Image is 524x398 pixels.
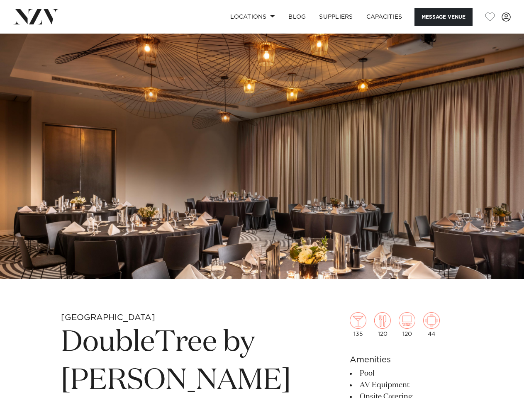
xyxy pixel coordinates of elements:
[423,312,440,329] img: meeting.png
[282,8,312,26] a: BLOG
[61,313,155,322] small: [GEOGRAPHIC_DATA]
[414,8,473,26] button: Message Venue
[399,312,415,329] img: theatre.png
[312,8,359,26] a: SUPPLIERS
[350,312,366,337] div: 135
[224,8,282,26] a: Locations
[350,354,463,366] h6: Amenities
[374,312,391,329] img: dining.png
[350,312,366,329] img: cocktail.png
[399,312,415,337] div: 120
[350,379,463,391] li: AV Equipment
[13,9,58,24] img: nzv-logo.png
[360,8,409,26] a: Capacities
[350,368,463,379] li: Pool
[423,312,440,337] div: 44
[374,312,391,337] div: 120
